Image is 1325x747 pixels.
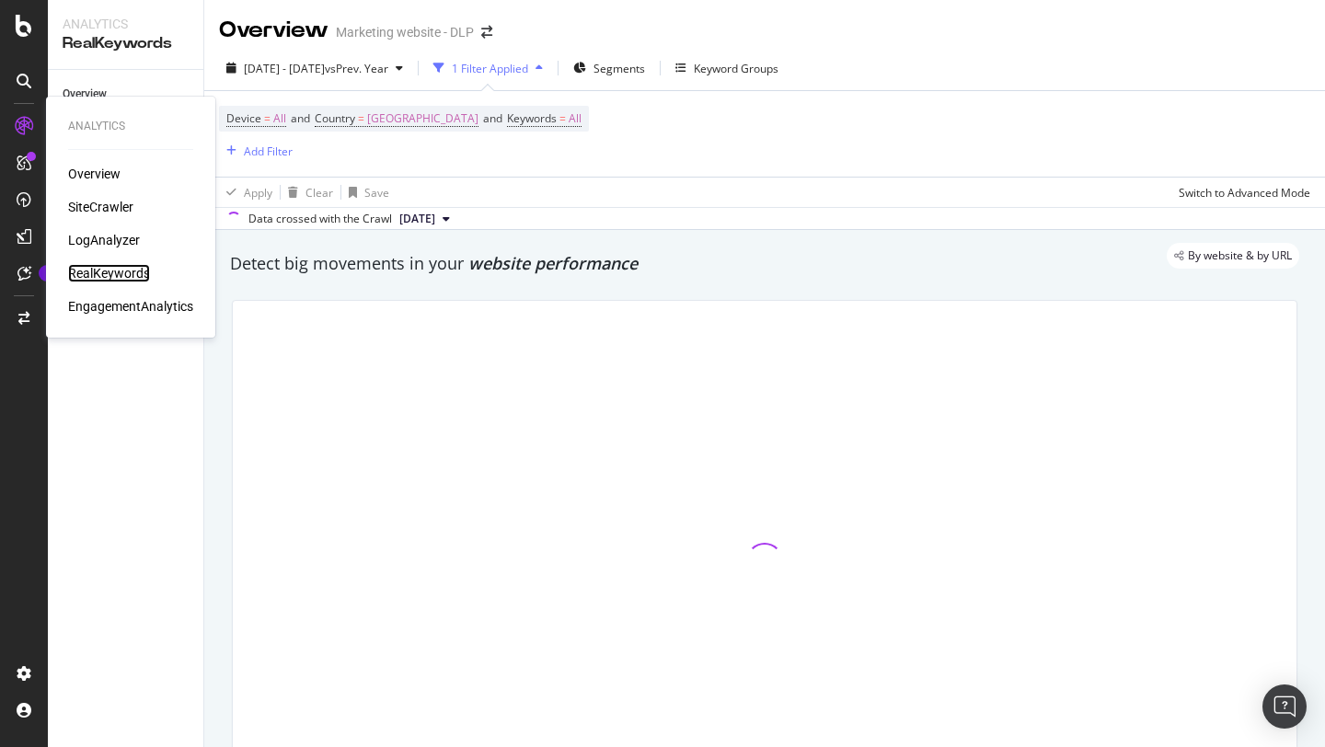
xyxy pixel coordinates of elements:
[367,106,478,132] span: [GEOGRAPHIC_DATA]
[315,110,355,126] span: Country
[68,231,140,249] a: LogAnalyzer
[63,15,189,33] div: Analytics
[1262,684,1307,729] div: Open Intercom Messenger
[244,144,293,159] div: Add Filter
[452,61,528,76] div: 1 Filter Applied
[219,15,328,46] div: Overview
[566,53,652,83] button: Segments
[68,297,193,316] a: EngagementAnalytics
[68,198,133,216] a: SiteCrawler
[68,119,193,134] div: Analytics
[1167,243,1299,269] div: legacy label
[305,185,333,201] div: Clear
[668,53,786,83] button: Keyword Groups
[336,23,474,41] div: Marketing website - DLP
[1188,250,1292,261] span: By website & by URL
[244,61,325,76] span: [DATE] - [DATE]
[483,110,502,126] span: and
[63,85,190,104] a: Overview
[559,110,566,126] span: =
[273,106,286,132] span: All
[325,61,388,76] span: vs Prev. Year
[593,61,645,76] span: Segments
[226,110,261,126] span: Device
[63,33,189,54] div: RealKeywords
[426,53,550,83] button: 1 Filter Applied
[364,185,389,201] div: Save
[358,110,364,126] span: =
[341,178,389,207] button: Save
[219,140,293,162] button: Add Filter
[244,185,272,201] div: Apply
[264,110,271,126] span: =
[68,264,150,282] a: RealKeywords
[694,61,778,76] div: Keyword Groups
[399,211,435,227] span: 2025 Aug. 29th
[392,208,457,230] button: [DATE]
[248,211,392,227] div: Data crossed with the Crawl
[291,110,310,126] span: and
[219,53,410,83] button: [DATE] - [DATE]vsPrev. Year
[219,178,272,207] button: Apply
[63,85,107,104] div: Overview
[569,106,582,132] span: All
[481,26,492,39] div: arrow-right-arrow-left
[68,165,121,183] a: Overview
[507,110,557,126] span: Keywords
[1171,178,1310,207] button: Switch to Advanced Mode
[1179,185,1310,201] div: Switch to Advanced Mode
[281,178,333,207] button: Clear
[39,265,55,282] div: Tooltip anchor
